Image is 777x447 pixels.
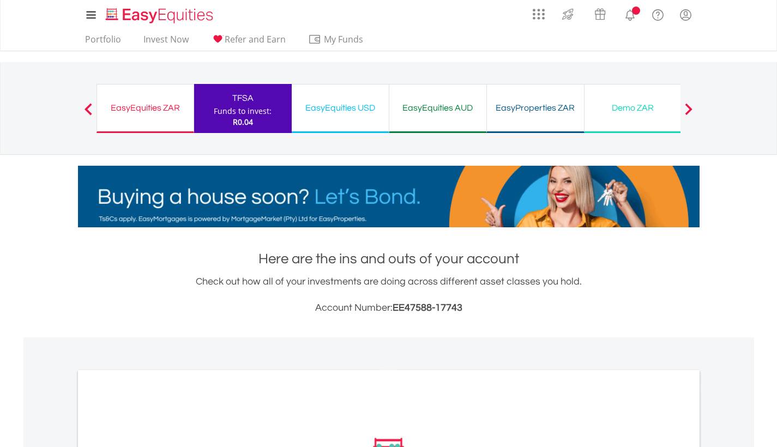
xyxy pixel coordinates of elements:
img: vouchers-v2.svg [591,5,609,23]
div: EasyEquities AUD [396,100,480,116]
div: EasyEquities ZAR [104,100,187,116]
a: Notifications [616,3,644,25]
span: R0.04 [233,117,253,127]
div: EasyEquities USD [298,100,382,116]
button: Next [678,108,700,119]
h1: Here are the ins and outs of your account [78,249,700,269]
span: Refer and Earn [225,33,286,45]
div: Funds to invest: [214,106,272,117]
a: Home page [101,3,218,25]
div: Check out how all of your investments are doing across different asset classes you hold. [78,274,700,316]
a: Portfolio [81,34,125,51]
img: thrive-v2.svg [559,5,577,23]
div: TFSA [201,90,285,106]
a: Invest Now [139,34,193,51]
a: Refer and Earn [207,34,290,51]
img: EasyMortage Promotion Banner [78,166,700,227]
img: grid-menu-icon.svg [533,8,545,20]
div: Demo ZAR [591,100,675,116]
h3: Account Number: [78,300,700,316]
div: EasyProperties ZAR [493,100,577,116]
span: EE47588-17743 [393,303,462,313]
a: AppsGrid [526,3,552,20]
a: Vouchers [584,3,616,23]
a: FAQ's and Support [644,3,672,25]
button: Previous [77,108,99,119]
img: EasyEquities_Logo.png [104,7,218,25]
span: My Funds [308,32,380,46]
a: My Profile [672,3,700,27]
